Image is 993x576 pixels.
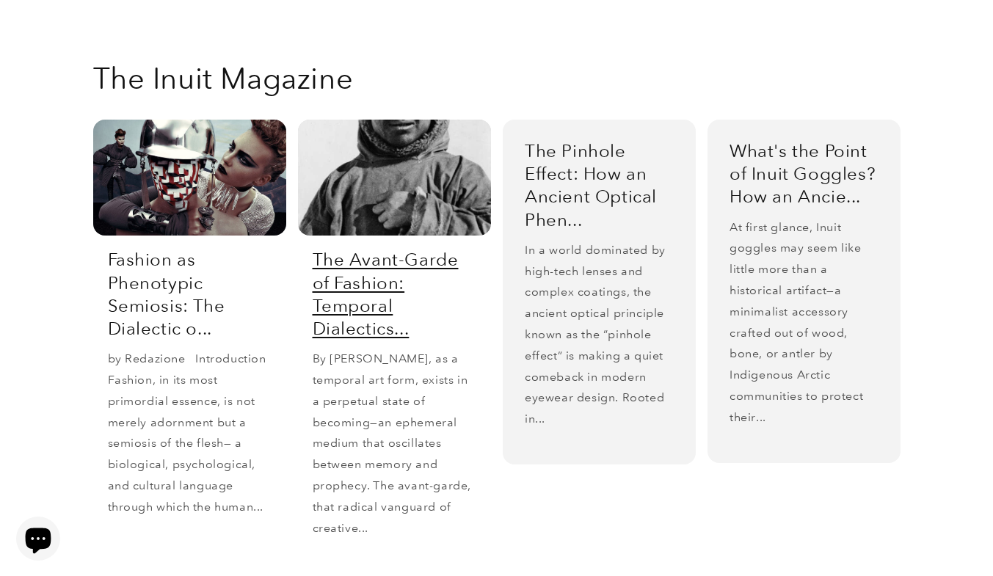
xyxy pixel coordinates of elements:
a: The Pinhole Effect: How an Ancient Optical Phen... [525,139,674,231]
inbox-online-store-chat: Shopify online store chat [12,517,65,564]
a: What's the Point of Inuit Goggles? How an Ancie... [730,139,879,208]
a: The Avant-Garde of Fashion: Temporal Dialectics... [313,248,476,340]
h2: The Inuit Magazine [93,59,354,98]
a: Fashion as Phenotypic Semiosis: The Dialectic o... [108,248,272,340]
